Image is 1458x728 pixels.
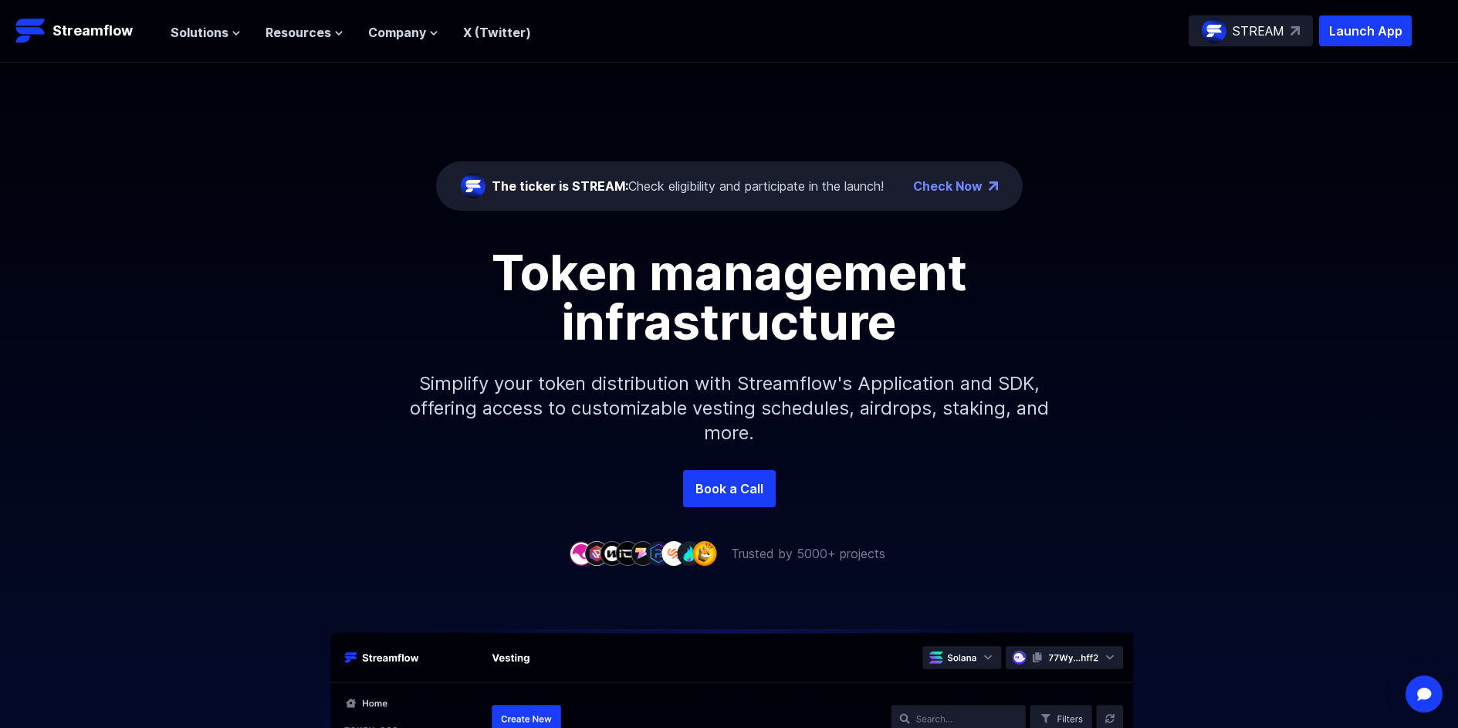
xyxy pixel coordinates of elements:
[913,177,983,195] a: Check Now
[1233,22,1284,40] p: STREAM
[615,541,640,565] img: company-4
[683,470,776,507] a: Book a Call
[266,23,331,42] span: Resources
[171,23,228,42] span: Solutions
[1406,676,1443,713] div: Open Intercom Messenger
[661,541,686,565] img: company-7
[646,541,671,565] img: company-6
[15,15,155,46] a: Streamflow
[171,23,241,42] button: Solutions
[1202,19,1226,43] img: streamflow-logo-circle.png
[1319,15,1412,46] button: Launch App
[631,541,655,565] img: company-5
[15,15,46,46] img: Streamflow Logo
[584,541,609,565] img: company-2
[1189,15,1313,46] a: STREAM
[492,177,884,195] div: Check eligibility and participate in the launch!
[677,541,702,565] img: company-8
[1291,26,1300,36] img: top-right-arrow.svg
[461,174,485,198] img: streamflow-logo-circle.png
[463,25,531,40] a: X (Twitter)
[266,23,343,42] button: Resources
[569,541,594,565] img: company-1
[397,347,1061,470] p: Simplify your token distribution with Streamflow's Application and SDK, offering access to custom...
[382,248,1077,347] h1: Token management infrastructure
[692,541,717,565] img: company-9
[52,20,133,42] p: Streamflow
[492,178,628,194] span: The ticker is STREAM:
[600,541,624,565] img: company-3
[731,544,885,563] p: Trusted by 5000+ projects
[368,23,426,42] span: Company
[989,181,998,191] img: top-right-arrow.png
[368,23,438,42] button: Company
